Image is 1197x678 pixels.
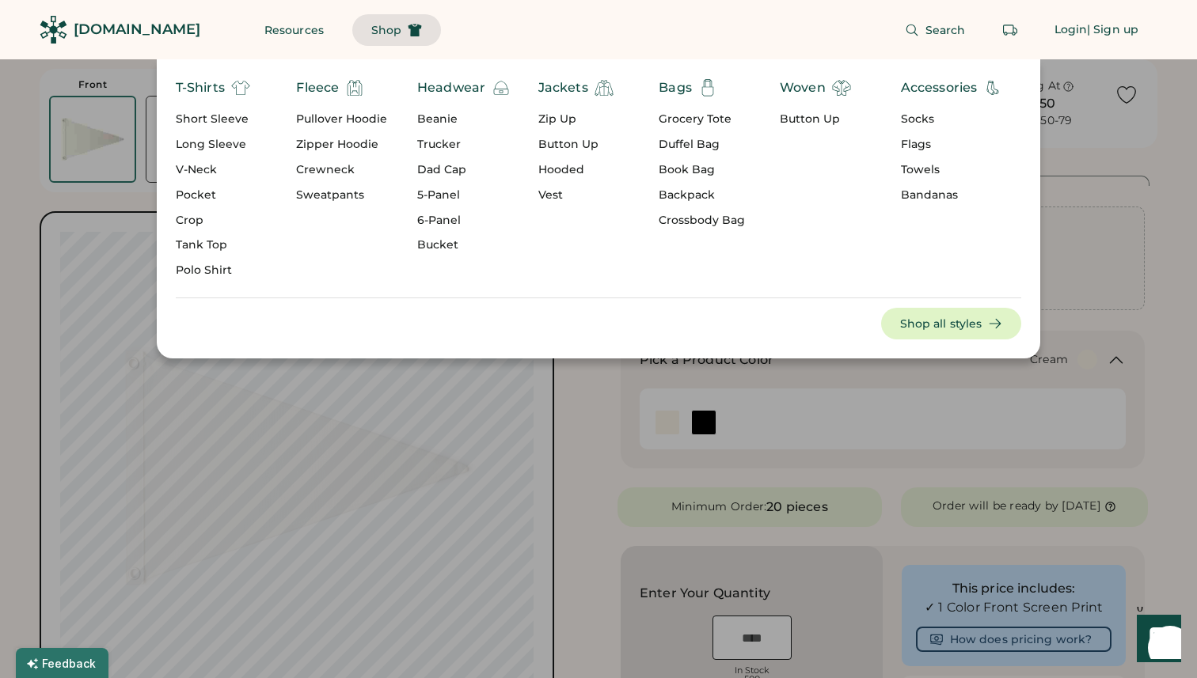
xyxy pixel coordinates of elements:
[925,25,966,36] span: Search
[698,78,717,97] img: Totebag-01.svg
[994,14,1026,46] button: Retrieve an order
[832,78,851,97] img: shirt.svg
[538,112,614,127] div: Zip Up
[417,237,511,253] div: Bucket
[176,237,250,253] div: Tank Top
[780,112,851,127] div: Button Up
[296,162,387,178] div: Crewneck
[659,137,745,153] div: Duffel Bag
[538,78,588,97] div: Jackets
[231,78,250,97] img: t-shirt%20%282%29.svg
[74,20,200,40] div: [DOMAIN_NAME]
[901,137,1003,153] div: Flags
[659,213,745,229] div: Crossbody Bag
[886,14,985,46] button: Search
[492,78,511,97] img: beanie.svg
[417,78,485,97] div: Headwear
[538,187,614,203] div: Vest
[417,112,511,127] div: Beanie
[780,78,826,97] div: Woven
[901,112,1003,127] div: Socks
[1122,607,1190,675] iframe: Front Chat
[245,14,343,46] button: Resources
[417,162,511,178] div: Dad Cap
[40,16,67,44] img: Rendered Logo - Screens
[176,112,250,127] div: Short Sleeve
[296,137,387,153] div: Zipper Hoodie
[659,162,745,178] div: Book Bag
[659,78,692,97] div: Bags
[983,78,1002,97] img: accessories-ab-01.svg
[901,162,1003,178] div: Towels
[881,308,1022,339] button: Shop all styles
[1054,22,1088,38] div: Login
[417,187,511,203] div: 5-Panel
[296,112,387,127] div: Pullover Hoodie
[296,78,339,97] div: Fleece
[176,78,225,97] div: T-Shirts
[659,187,745,203] div: Backpack
[1087,22,1138,38] div: | Sign up
[417,213,511,229] div: 6-Panel
[176,162,250,178] div: V-Neck
[595,78,614,97] img: jacket%20%281%29.svg
[296,187,387,203] div: Sweatpants
[371,25,401,36] span: Shop
[538,162,614,178] div: Hooded
[176,137,250,153] div: Long Sleeve
[901,187,1003,203] div: Bandanas
[176,213,250,229] div: Crop
[176,187,250,203] div: Pocket
[901,78,978,97] div: Accessories
[417,137,511,153] div: Trucker
[352,14,441,46] button: Shop
[659,112,745,127] div: Grocery Tote
[176,263,250,278] div: Polo Shirt
[538,137,614,153] div: Button Up
[345,78,364,97] img: hoodie.svg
